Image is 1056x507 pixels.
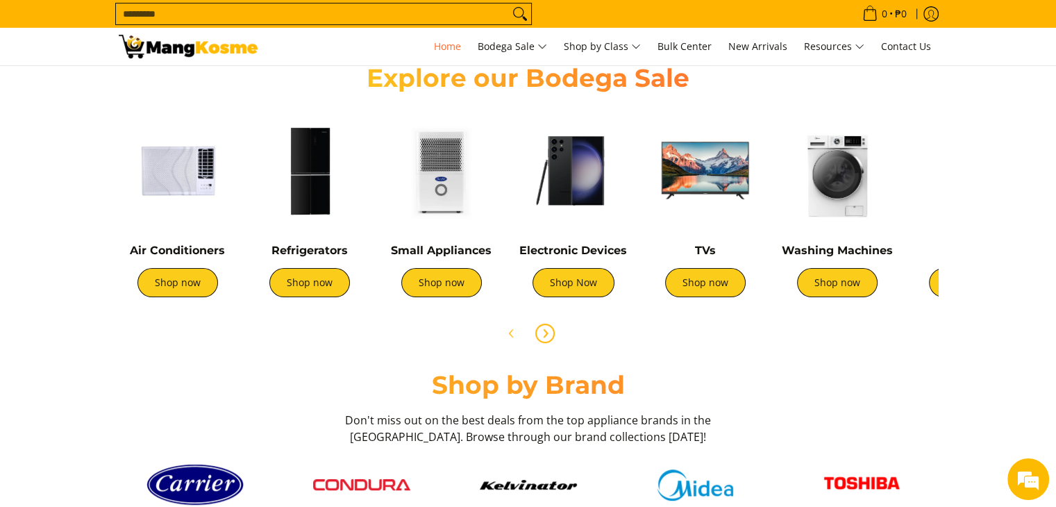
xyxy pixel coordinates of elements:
span: ₱0 [893,9,909,19]
img: Condura logo red [313,479,410,490]
a: Washing Machines [782,244,893,257]
img: Toshiba logo [813,466,910,504]
a: Bulk Center [651,28,719,65]
a: Shop by Class [557,28,648,65]
a: Electronic Devices [519,244,627,257]
h2: Explore our Bodega Sale [327,63,730,94]
a: Shop now [665,268,746,297]
a: Shop now [269,268,350,297]
span: Contact Us [881,40,931,53]
img: Small Appliances [383,112,501,230]
a: Small Appliances [391,244,492,257]
h3: Don't miss out on the best deals from the top appliance brands in the [GEOGRAPHIC_DATA]. Browse t... [341,412,716,445]
img: Washing Machines [778,112,896,230]
img: TVs [646,112,764,230]
a: Toshiba logo [785,466,938,504]
button: Search [509,3,531,24]
a: Shop now [929,268,1009,297]
a: Kelvinator button 9a26f67e caed 448c 806d e01e406ddbdc [452,480,605,490]
a: TVs [695,244,716,257]
a: Air Conditioners [130,244,225,257]
span: • [858,6,911,22]
a: Resources [797,28,871,65]
a: Bodega Sale [471,28,554,65]
img: Kelvinator button 9a26f67e caed 448c 806d e01e406ddbdc [480,480,577,490]
a: New Arrivals [721,28,794,65]
span: Bulk Center [657,40,712,53]
a: Shop now [137,268,218,297]
a: Midea logo 405e5d5e af7e 429b b899 c48f4df307b6 [619,469,771,501]
a: Contact Us [874,28,938,65]
a: Shop now [797,268,878,297]
h2: Shop by Brand [119,369,938,401]
img: Refrigerators [251,112,369,230]
span: Bodega Sale [478,38,547,56]
a: Home [427,28,468,65]
span: New Arrivals [728,40,787,53]
span: Shop by Class [564,38,641,56]
nav: Main Menu [271,28,938,65]
img: Electronic Devices [514,112,632,230]
img: Midea logo 405e5d5e af7e 429b b899 c48f4df307b6 [646,469,744,501]
img: Cookers [910,112,1028,230]
a: Condura logo red [285,479,438,490]
a: Refrigerators [271,244,348,257]
img: Mang Kosme: Your Home Appliances Warehouse Sale Partner! [119,35,258,58]
span: Resources [804,38,864,56]
a: Shop now [401,268,482,297]
a: Shop Now [533,268,614,297]
button: Next [530,318,560,349]
span: 0 [880,9,889,19]
button: Previous [496,318,527,349]
img: Air Conditioners [119,112,237,230]
span: Home [434,40,461,53]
